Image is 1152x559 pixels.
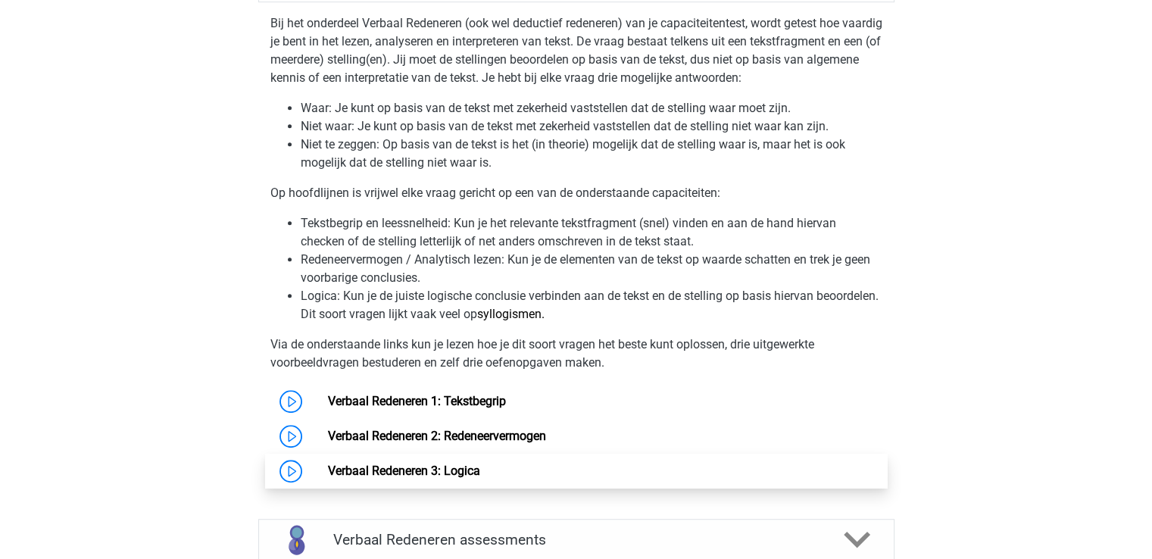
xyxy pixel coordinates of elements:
[301,214,882,251] li: Tekstbegrip en leessnelheid: Kun je het relevante tekstfragment (snel) vinden en aan de hand hier...
[328,394,506,408] a: Verbaal Redeneren 1: Tekstbegrip
[301,287,882,323] li: Logica: Kun je de juiste logische conclusie verbinden aan de tekst en de stelling op basis hierva...
[477,307,545,321] a: syllogismen.
[270,14,882,87] p: Bij het onderdeel Verbaal Redeneren (ook wel deductief redeneren) van je capaciteitentest, wordt ...
[301,136,882,172] li: Niet te zeggen: Op basis van de tekst is het (in theorie) mogelijk dat de stelling waar is, maar ...
[328,464,480,478] a: Verbaal Redeneren 3: Logica
[333,531,820,548] h4: Verbaal Redeneren assessments
[328,429,546,443] a: Verbaal Redeneren 2: Redeneervermogen
[277,520,316,559] img: verbaal redeneren assessments
[301,117,882,136] li: Niet waar: Je kunt op basis van de tekst met zekerheid vaststellen dat de stelling niet waar kan ...
[301,99,882,117] li: Waar: Je kunt op basis van de tekst met zekerheid vaststellen dat de stelling waar moet zijn.
[270,336,882,372] p: Via de onderstaande links kun je lezen hoe je dit soort vragen het beste kunt oplossen, drie uitg...
[301,251,882,287] li: Redeneervermogen / Analytisch lezen: Kun je de elementen van de tekst op waarde schatten en trek ...
[270,184,882,202] p: Op hoofdlijnen is vrijwel elke vraag gericht op een van de onderstaande capaciteiten:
